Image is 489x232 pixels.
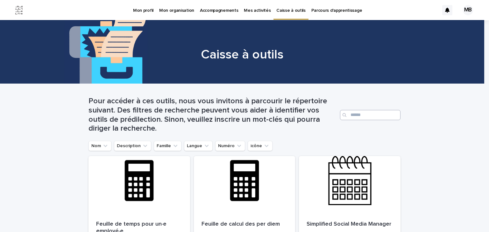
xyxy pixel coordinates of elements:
button: icône [248,141,273,151]
p: Simplified Social Media Manager [307,221,393,228]
img: Jx8JiDZqSLW7pnA6nIo1 [13,4,25,17]
button: Famille [154,141,181,151]
div: MB [463,5,473,15]
h1: Caisse à outils [86,47,398,62]
button: Nom [89,141,111,151]
button: Numéro [215,141,245,151]
h1: Pour accéder à ces outils, nous vous invitons à parcourir le répertoire suivant. Des filtres de r... [89,97,337,133]
input: Search [340,110,400,120]
button: Description [114,141,151,151]
button: Langue [184,141,213,151]
p: Feuille de calcul des per diem [202,221,288,228]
